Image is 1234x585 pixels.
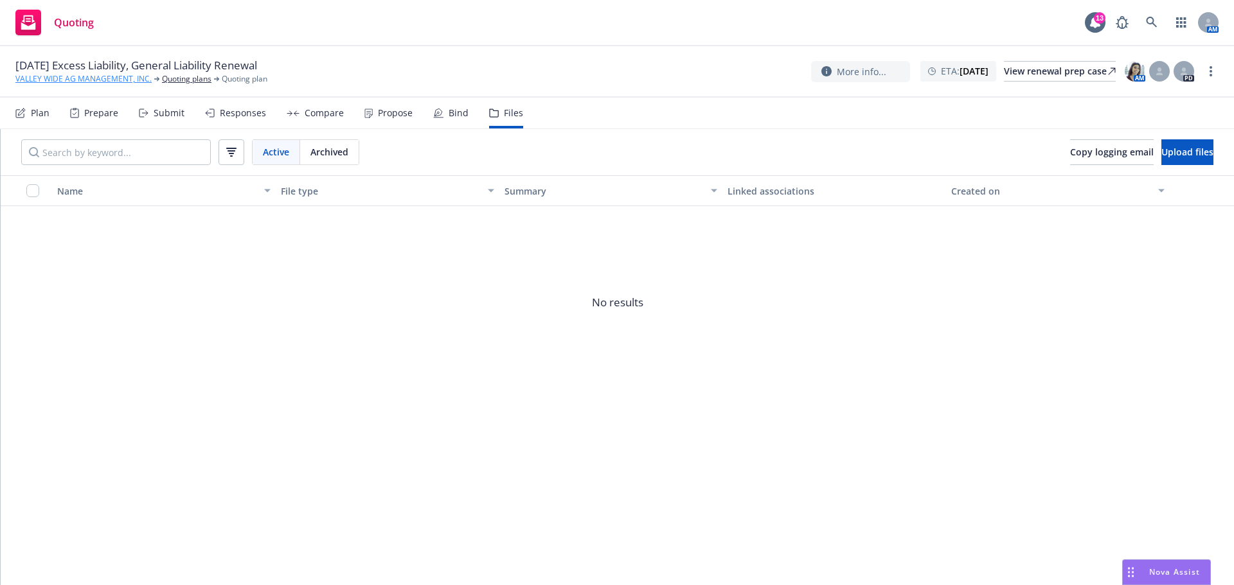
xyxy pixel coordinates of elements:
button: Name [52,175,276,206]
a: Search [1139,10,1165,35]
a: Report a Bug [1109,10,1135,35]
div: Submit [154,108,184,118]
a: Switch app [1168,10,1194,35]
span: Nova Assist [1149,566,1200,577]
span: Upload files [1161,146,1213,158]
div: Name [57,184,256,198]
div: File type [281,184,480,198]
input: Select all [26,184,39,197]
button: Upload files [1161,139,1213,165]
img: photo [1125,61,1145,82]
button: Nova Assist [1122,559,1211,585]
div: Propose [378,108,413,118]
button: Copy logging email [1070,139,1154,165]
button: Summary [499,175,723,206]
button: More info... [811,61,910,82]
span: Active [263,145,289,159]
span: More info... [837,65,886,78]
a: Quoting plans [162,73,211,85]
a: View renewal prep case [1004,61,1116,82]
div: Bind [449,108,469,118]
button: Created on [946,175,1170,206]
button: File type [276,175,499,206]
a: Quoting [10,4,99,40]
strong: [DATE] [960,65,988,77]
span: Quoting [54,17,94,28]
span: Copy logging email [1070,146,1154,158]
div: Prepare [84,108,118,118]
div: View renewal prep case [1004,62,1116,81]
input: Search by keyword... [21,139,211,165]
div: Files [504,108,523,118]
div: Created on [951,184,1150,198]
span: ETA : [941,64,988,78]
a: VALLEY WIDE AG MANAGEMENT, INC. [15,73,152,85]
span: [DATE] Excess Liability, General Liability Renewal [15,58,257,73]
span: Quoting plan [222,73,267,85]
span: Archived [310,145,348,159]
div: 13 [1094,12,1105,24]
div: Compare [305,108,344,118]
a: more [1203,64,1219,79]
div: Plan [31,108,49,118]
button: Linked associations [722,175,946,206]
div: Drag to move [1123,560,1139,584]
div: Linked associations [728,184,941,198]
div: Summary [505,184,704,198]
div: Responses [220,108,266,118]
span: No results [1,206,1234,399]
